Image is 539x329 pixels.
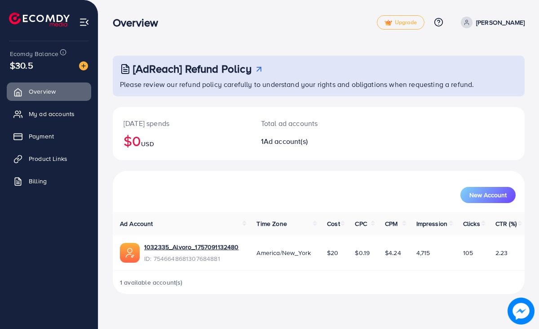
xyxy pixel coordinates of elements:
span: $30.5 [10,59,33,72]
span: USD [141,139,154,148]
span: $4.24 [385,248,401,257]
a: My ad accounts [7,105,91,123]
span: CTR (%) [495,219,517,228]
h2: $0 [124,132,239,149]
h3: [AdReach] Refund Policy [133,62,252,75]
span: CPM [385,219,398,228]
a: Payment [7,127,91,145]
span: Payment [29,132,54,141]
span: Billing [29,177,47,186]
a: [PERSON_NAME] [457,17,525,28]
span: 4,715 [416,248,430,257]
span: My ad accounts [29,109,75,118]
button: New Account [460,187,516,203]
span: Cost [327,219,340,228]
span: Impression [416,219,448,228]
span: 105 [463,248,473,257]
span: Ad Account [120,219,153,228]
img: ic-ads-acc.e4c84228.svg [120,243,140,263]
span: $20 [327,248,338,257]
a: tickUpgrade [377,15,424,30]
span: Overview [29,87,56,96]
span: CPC [355,219,367,228]
img: tick [384,20,392,26]
img: image [79,61,88,70]
span: 2.23 [495,248,508,257]
span: America/New_York [256,248,311,257]
span: Clicks [463,219,480,228]
img: menu [79,17,89,27]
p: Please review our refund policy carefully to understand your rights and obligations when requesti... [120,79,519,90]
span: Ecomdy Balance [10,49,58,58]
p: [DATE] spends [124,118,239,129]
span: Upgrade [384,19,417,26]
h2: 1 [261,137,342,146]
span: ID: 7546648681307684881 [144,254,239,263]
a: 1032335_Alvoro_1757091132480 [144,242,239,251]
img: logo [9,13,70,26]
p: [PERSON_NAME] [476,17,525,28]
a: Overview [7,82,91,100]
span: Time Zone [256,219,287,228]
a: Billing [7,172,91,190]
img: image [508,298,535,325]
p: Total ad accounts [261,118,342,129]
span: Ad account(s) [264,136,308,146]
span: $0.19 [355,248,370,257]
span: 1 available account(s) [120,278,183,287]
a: Product Links [7,150,91,168]
span: New Account [469,192,507,198]
span: Product Links [29,154,67,163]
h3: Overview [113,16,165,29]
